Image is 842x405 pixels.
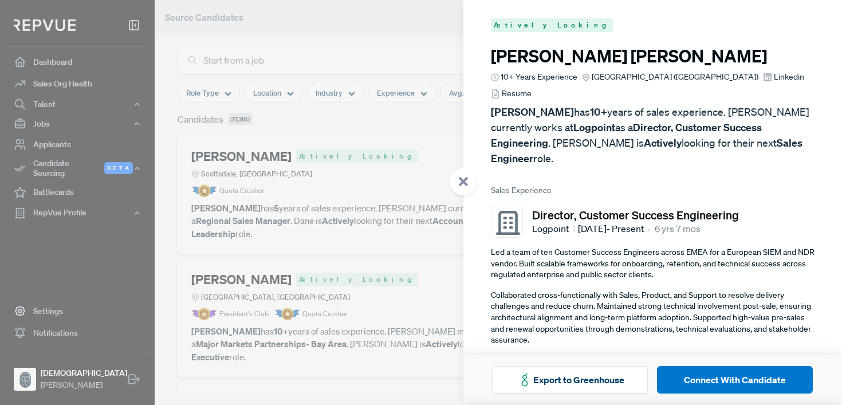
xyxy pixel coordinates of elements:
[501,71,577,83] span: 10+ Years Experience
[532,222,575,235] span: Logpoint
[491,104,815,166] p: has years of sales experience. [PERSON_NAME] currently works at as a . [PERSON_NAME] is looking f...
[491,290,815,346] p: Collaborated cross-functionally with Sales, Product, and Support to resolve delivery challenges a...
[491,88,532,100] a: Resume
[502,88,532,100] span: Resume
[774,71,804,83] span: Linkedin
[644,136,682,150] strong: Actively
[592,71,758,83] span: [GEOGRAPHIC_DATA] ([GEOGRAPHIC_DATA])
[657,366,813,394] button: Connect With Candidate
[578,222,644,235] span: [DATE] - Present
[532,208,739,222] h5: Director, Customer Success Engineering
[491,247,815,281] p: Led a team of ten Customer Success Engineers across EMEA for a European SIEM and NDR vendor. Buil...
[491,18,613,32] span: Actively Looking
[763,71,804,83] a: Linkedin
[491,105,574,119] strong: [PERSON_NAME]
[491,184,815,196] span: Sales Experience
[655,222,701,235] span: 6 yrs 7 mos
[590,105,607,119] strong: 10+
[573,121,615,134] strong: Logpoint
[492,366,648,394] button: Export to Greenhouse
[491,46,815,66] h3: [PERSON_NAME] [PERSON_NAME]
[647,222,651,235] article: •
